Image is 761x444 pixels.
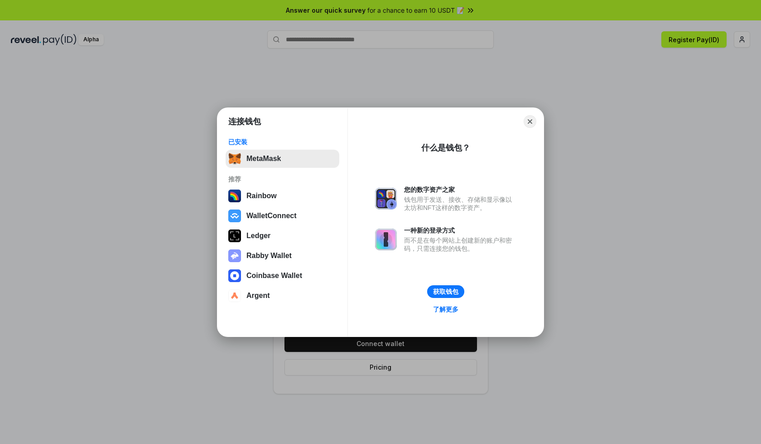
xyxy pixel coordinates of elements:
[226,287,339,305] button: Argent
[404,185,516,194] div: 您的数字资产之家
[404,226,516,234] div: 一种新的登录方式
[226,227,339,245] button: Ledger
[228,190,241,202] img: svg+xml,%3Csvg%20width%3D%22120%22%20height%3D%22120%22%20viewBox%3D%220%200%20120%20120%22%20fil...
[375,188,397,210] img: svg+xml,%3Csvg%20xmlns%3D%22http%3A%2F%2Fwww.w3.org%2F2000%2Fsvg%22%20fill%3D%22none%22%20viewBox...
[228,152,241,165] img: svg+xml,%3Csvg%20fill%3D%22none%22%20height%3D%2233%22%20viewBox%3D%220%200%2035%2033%22%20width%...
[226,247,339,265] button: Rabby Wallet
[226,187,339,205] button: Rainbow
[246,192,277,200] div: Rainbow
[246,272,302,280] div: Coinbase Wallet
[246,155,281,163] div: MetaMask
[228,210,241,222] img: svg+xml,%3Csvg%20width%3D%2228%22%20height%3D%2228%22%20viewBox%3D%220%200%2028%2028%22%20fill%3D...
[228,175,337,183] div: 推荐
[226,150,339,168] button: MetaMask
[228,269,241,282] img: svg+xml,%3Csvg%20width%3D%2228%22%20height%3D%2228%22%20viewBox%3D%220%200%2028%2028%22%20fill%3D...
[246,252,292,260] div: Rabby Wallet
[246,292,270,300] div: Argent
[226,207,339,225] button: WalletConnect
[228,116,261,127] h1: 连接钱包
[404,195,516,212] div: 钱包用于发送、接收、存储和显示像以太坊和NFT这样的数字资产。
[427,285,464,298] button: 获取钱包
[375,229,397,250] img: svg+xml,%3Csvg%20xmlns%3D%22http%3A%2F%2Fwww.w3.org%2F2000%2Fsvg%22%20fill%3D%22none%22%20viewBox...
[433,288,458,296] div: 获取钱包
[228,229,241,242] img: svg+xml,%3Csvg%20xmlns%3D%22http%3A%2F%2Fwww.w3.org%2F2000%2Fsvg%22%20width%3D%2228%22%20height%3...
[433,305,458,313] div: 了解更多
[421,142,470,153] div: 什么是钱包？
[226,267,339,285] button: Coinbase Wallet
[246,232,270,240] div: Ledger
[524,115,536,128] button: Close
[246,212,297,220] div: WalletConnect
[428,303,464,315] a: 了解更多
[404,236,516,253] div: 而不是在每个网站上创建新的账户和密码，只需连接您的钱包。
[228,289,241,302] img: svg+xml,%3Csvg%20width%3D%2228%22%20height%3D%2228%22%20viewBox%3D%220%200%2028%2028%22%20fill%3D...
[228,249,241,262] img: svg+xml,%3Csvg%20xmlns%3D%22http%3A%2F%2Fwww.w3.org%2F2000%2Fsvg%22%20fill%3D%22none%22%20viewBox...
[228,138,337,146] div: 已安装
